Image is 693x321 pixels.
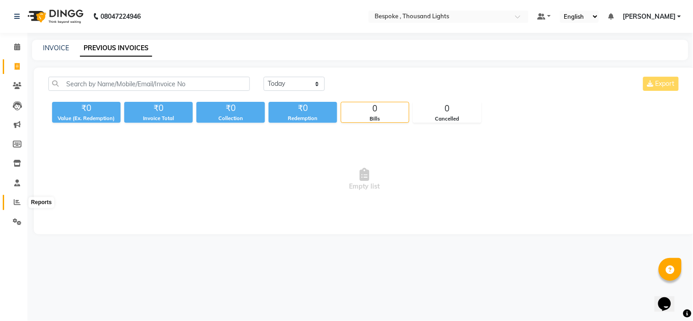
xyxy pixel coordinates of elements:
[101,4,141,29] b: 08047224946
[196,102,265,115] div: ₹0
[196,115,265,122] div: Collection
[269,115,337,122] div: Redemption
[48,77,250,91] input: Search by Name/Mobile/Email/Invoice No
[413,115,481,123] div: Cancelled
[413,102,481,115] div: 0
[23,4,86,29] img: logo
[124,115,193,122] div: Invoice Total
[623,12,676,21] span: [PERSON_NAME]
[124,102,193,115] div: ₹0
[80,40,152,57] a: PREVIOUS INVOICES
[341,102,409,115] div: 0
[52,102,121,115] div: ₹0
[269,102,337,115] div: ₹0
[29,197,54,208] div: Reports
[655,284,684,312] iframe: chat widget
[341,115,409,123] div: Bills
[52,115,121,122] div: Value (Ex. Redemption)
[43,44,69,52] a: INVOICE
[48,134,681,225] span: Empty list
